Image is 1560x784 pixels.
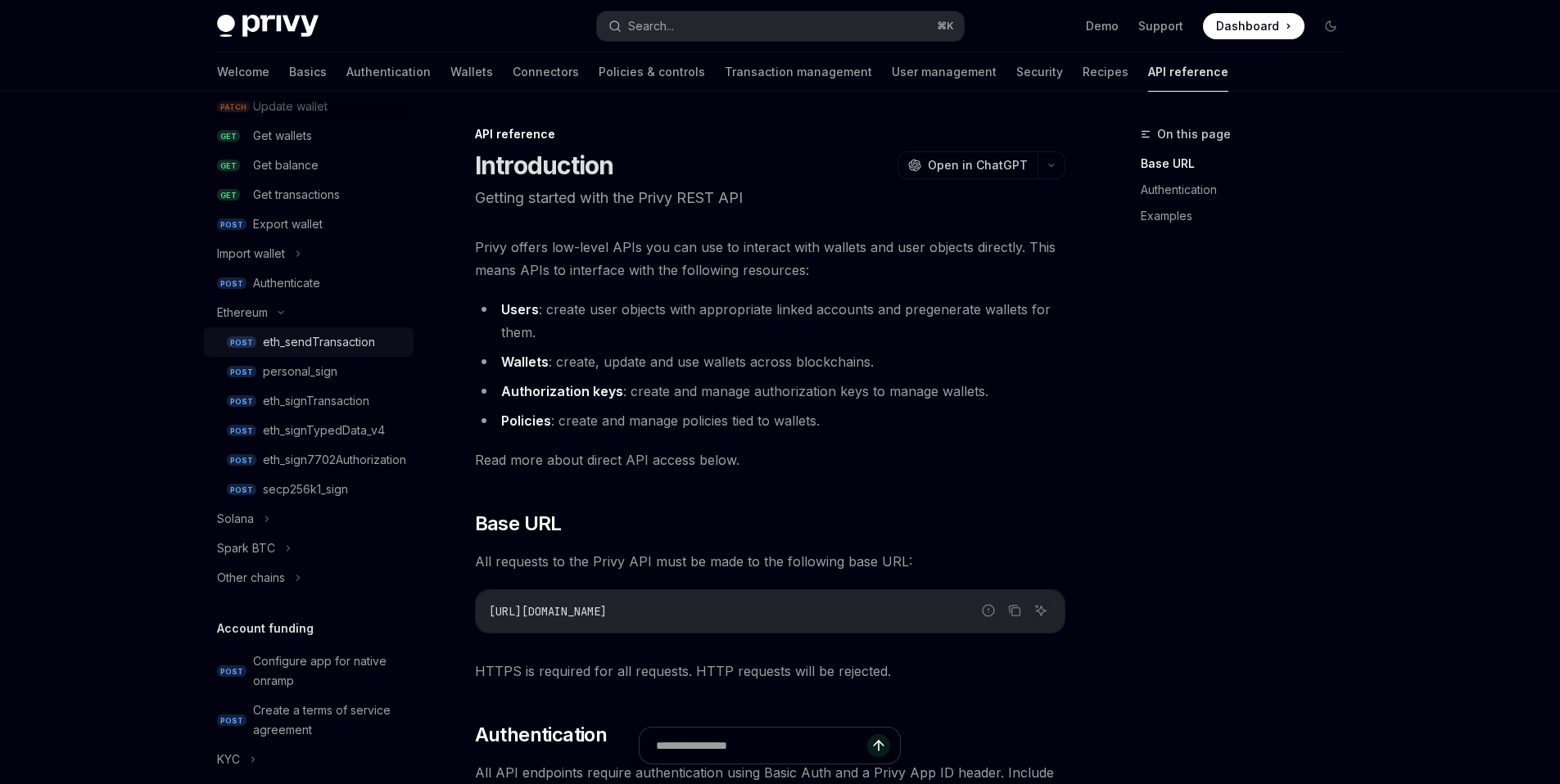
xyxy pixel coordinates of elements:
strong: Wallets [501,354,549,370]
a: Base URL [1141,151,1357,177]
span: Open in ChatGPT [928,157,1028,173]
span: Privy offers low-level APIs you can use to interact with wallets and user objects directly. This ... [475,236,1065,282]
a: Examples [1141,203,1357,229]
div: eth_signTypedData_v4 [263,421,385,440]
div: Spark BTC [217,538,275,558]
a: Security [1016,52,1063,92]
div: API reference [475,126,1065,142]
span: POST [227,425,256,437]
li: : create and manage authorization keys to manage wallets. [475,380,1065,403]
a: POSTAuthenticate [204,268,414,298]
div: KYC [217,750,240,769]
li: : create, update and use wallets across blockchains. [475,350,1065,373]
a: Connectors [513,52,579,92]
span: Dashboard [1216,18,1279,34]
a: POSTExport wallet [204,210,414,239]
span: On this page [1157,124,1231,144]
div: eth_sendTransaction [263,332,375,352]
strong: Policies [501,412,551,429]
a: Welcome [217,52,269,92]
span: Read more about direct API access below. [475,448,1065,471]
button: Report incorrect code [978,600,999,621]
span: GET [217,160,240,172]
span: POST [227,395,256,408]
a: POSTCreate a terms of service agreement [204,696,414,745]
div: secp256k1_sign [263,480,348,499]
a: POSTeth_signTypedData_v4 [204,416,414,445]
span: ⌘ K [937,20,954,33]
a: Basics [289,52,327,92]
div: Other chains [217,568,285,588]
a: API reference [1148,52,1228,92]
span: POST [217,714,246,727]
button: Open in ChatGPT [898,151,1038,179]
button: Search...⌘K [597,11,964,41]
span: POST [217,277,246,290]
img: dark logo [217,15,319,38]
button: Toggle dark mode [1318,13,1344,39]
div: Solana [217,509,254,529]
button: Send message [867,734,890,757]
a: POSTsecp256k1_sign [204,475,414,504]
a: Authentication [1141,177,1357,203]
div: Search... [628,16,674,36]
a: Recipes [1083,52,1128,92]
span: Authentication [475,722,608,748]
a: Authentication [346,52,431,92]
span: All requests to the Privy API must be made to the following base URL: [475,550,1065,573]
a: Wallets [450,52,493,92]
a: Support [1138,18,1183,34]
p: Getting started with the Privy REST API [475,187,1065,210]
a: GETGet balance [204,151,414,180]
span: Base URL [475,511,562,537]
a: POSTeth_sign7702Authorization [204,445,414,475]
span: GET [217,130,240,142]
h5: Account funding [217,619,314,638]
span: [URL][DOMAIN_NAME] [489,604,607,619]
div: Create a terms of service agreement [253,701,404,740]
span: POST [227,366,256,378]
div: Configure app for native onramp [253,651,404,691]
a: Policies & controls [599,52,705,92]
a: POSTConfigure app for native onramp [204,647,414,696]
div: Import wallet [217,244,285,264]
span: HTTPS is required for all requests. HTTP requests will be rejected. [475,660,1065,683]
a: GETGet transactions [204,180,414,210]
strong: Authorization keys [501,383,623,399]
div: personal_sign [263,362,337,381]
a: POSTeth_signTransaction [204,386,414,416]
a: POSTeth_sendTransaction [204,327,414,357]
div: eth_signTransaction [263,391,369,411]
button: Ask AI [1030,600,1051,621]
li: : create user objects with appropriate linked accounts and pregenerate wallets for them. [475,298,1065,344]
a: POSTpersonal_sign [204,357,414,386]
span: POST [217,219,246,231]
a: Dashboard [1203,13,1305,39]
button: Copy the contents from the code block [1004,600,1025,621]
span: POST [217,665,246,678]
span: POST [227,484,256,496]
h1: Introduction [475,151,614,180]
a: User management [892,52,997,92]
span: GET [217,189,240,201]
span: POST [227,336,256,349]
a: GETGet wallets [204,121,414,151]
div: Export wallet [253,214,323,234]
div: Get balance [253,155,319,175]
div: Get transactions [253,185,340,205]
div: Get wallets [253,126,312,146]
a: Transaction management [725,52,872,92]
li: : create and manage policies tied to wallets. [475,409,1065,432]
div: Authenticate [253,273,320,293]
strong: Users [501,301,539,318]
div: eth_sign7702Authorization [263,450,406,470]
div: Ethereum [217,303,268,322]
span: POST [227,454,256,466]
a: Demo [1086,18,1119,34]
